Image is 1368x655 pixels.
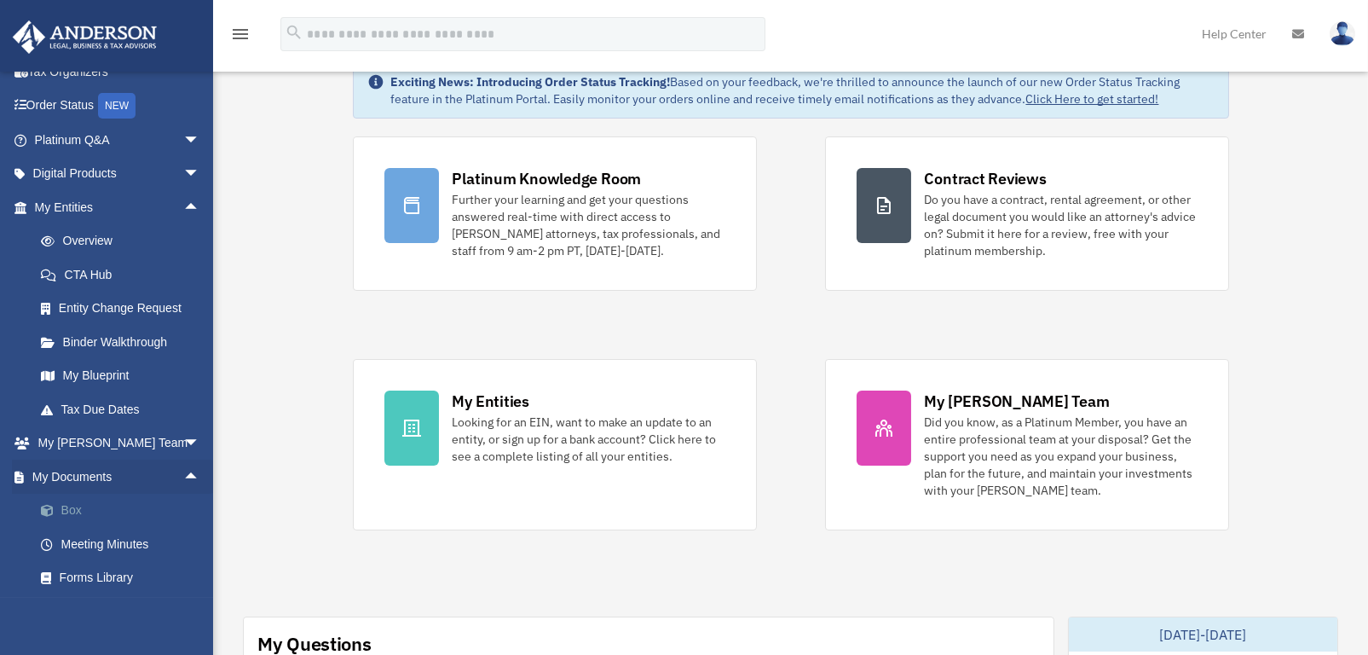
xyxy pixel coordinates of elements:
[183,460,217,495] span: arrow_drop_up
[24,325,226,359] a: Binder Walkthrough
[24,527,226,561] a: Meeting Minutes
[12,123,226,157] a: Platinum Q&Aarrow_drop_down
[453,168,642,189] div: Platinum Knowledge Room
[825,359,1229,530] a: My [PERSON_NAME] Team Did you know, as a Platinum Member, you have an entire professional team at...
[1330,21,1355,46] img: User Pic
[453,191,725,259] div: Further your learning and get your questions answered real-time with direct access to [PERSON_NAM...
[24,561,226,595] a: Forms Library
[24,292,226,326] a: Entity Change Request
[183,190,217,225] span: arrow_drop_up
[183,157,217,192] span: arrow_drop_down
[453,391,529,412] div: My Entities
[24,258,226,292] a: CTA Hub
[8,20,162,54] img: Anderson Advisors Platinum Portal
[391,74,671,90] strong: Exciting News: Introducing Order Status Tracking!
[391,73,1215,107] div: Based on your feedback, we're thrilled to announce the launch of our new Order Status Tracking fe...
[183,426,217,461] span: arrow_drop_down
[925,168,1047,189] div: Contract Reviews
[1069,617,1337,652] div: [DATE]-[DATE]
[24,224,226,258] a: Overview
[24,594,226,629] a: Notarize
[825,136,1229,291] a: Contract Reviews Do you have a contract, rental agreement, or other legal document you would like...
[12,89,226,124] a: Order StatusNEW
[98,93,136,119] div: NEW
[12,157,226,191] a: Digital Productsarrow_drop_down
[925,391,1110,412] div: My [PERSON_NAME] Team
[353,136,757,291] a: Platinum Knowledge Room Further your learning and get your questions answered real-time with dire...
[183,123,217,158] span: arrow_drop_down
[353,359,757,530] a: My Entities Looking for an EIN, want to make an update to an entity, or sign up for a bank accoun...
[12,460,226,494] a: My Documentsarrow_drop_up
[24,359,226,393] a: My Blueprint
[12,426,226,461] a: My [PERSON_NAME] Teamarrow_drop_down
[24,392,226,426] a: Tax Due Dates
[925,414,1198,499] div: Did you know, as a Platinum Member, you have an entire professional team at your disposal? Get th...
[230,24,251,44] i: menu
[285,23,303,42] i: search
[230,30,251,44] a: menu
[1026,91,1159,107] a: Click Here to get started!
[925,191,1198,259] div: Do you have a contract, rental agreement, or other legal document you would like an attorney's ad...
[12,190,226,224] a: My Entitiesarrow_drop_up
[453,414,725,465] div: Looking for an EIN, want to make an update to an entity, or sign up for a bank account? Click her...
[24,494,226,528] a: Box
